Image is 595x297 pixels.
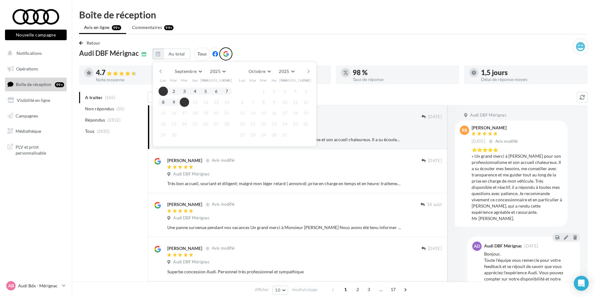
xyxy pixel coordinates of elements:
[16,113,38,118] span: Campagnes
[259,108,268,118] button: 15
[301,119,311,129] button: 26
[55,82,64,87] div: 99+
[223,78,231,83] span: Dim
[353,77,454,82] div: Taux de réponse
[271,78,277,83] span: Jeu
[4,78,68,91] a: Boîte de réception99+
[388,285,398,295] span: 17
[210,69,220,74] span: 2025
[291,119,300,129] button: 25
[4,125,68,138] a: Médiathèque
[17,98,50,103] span: Visibilité en ligne
[17,50,42,56] span: Notifications
[180,119,189,129] button: 24
[280,108,289,118] button: 17
[8,283,14,289] span: AB
[301,98,311,107] button: 12
[18,283,60,289] p: Audi Bdx - Mérignac
[222,108,231,118] button: 21
[495,139,518,144] span: Avis modifié
[212,158,235,163] span: Avis modifié
[148,92,210,103] button: Tous les avis
[4,140,68,159] a: PLV et print personnalisable
[4,47,65,60] button: Notifications
[212,202,235,207] span: Avis modifié
[212,87,221,96] button: 6
[353,69,454,76] div: 98 %
[159,87,168,96] button: 1
[280,119,289,129] button: 24
[192,78,198,83] span: Jeu
[428,158,442,164] span: [DATE]
[472,147,563,222] div: ⭐️⭐️⭐️⭐️⭐️ « Un grand merci à [PERSON_NAME] pour son professionnalisme et son accueil chaleureux....
[85,106,114,112] span: Non répondus
[280,87,289,96] button: 3
[353,285,363,295] span: 2
[301,108,311,118] button: 19
[269,119,279,129] button: 23
[238,119,247,129] button: 20
[207,67,228,76] button: 2025
[301,87,311,96] button: 5
[427,202,442,208] span: 28 août
[164,25,174,30] div: 99+
[173,215,210,221] span: Audi DBF Mérignac
[269,130,279,140] button: 30
[169,119,178,129] button: 23
[153,49,190,59] button: Au total
[87,40,101,46] span: Retour
[269,108,279,118] button: 16
[238,130,247,140] button: 27
[180,108,189,118] button: 17
[248,119,258,129] button: 21
[279,69,289,74] span: 2025
[180,98,189,107] button: 10
[269,87,279,96] button: 2
[248,98,258,107] button: 7
[85,128,94,134] span: Tous
[462,127,467,133] span: rB
[248,130,258,140] button: 28
[132,24,162,31] span: Commentaires
[159,130,168,140] button: 29
[169,108,178,118] button: 16
[79,10,588,19] div: Boîte de réception
[4,94,68,107] a: Visibilité en ligne
[200,78,232,83] span: [PERSON_NAME]
[190,119,200,129] button: 25
[291,98,300,107] button: 11
[364,285,374,295] span: 3
[259,87,268,96] button: 1
[79,50,139,57] span: Audi DBF Mérignac
[96,69,198,76] div: 4.7
[302,78,310,83] span: Dim
[85,117,105,123] span: Répondus
[4,62,68,75] a: Opérations
[484,244,522,248] div: Audi DBF Mérignac
[159,98,168,107] button: 8
[222,119,231,129] button: 28
[173,259,210,265] span: Audi DBF Mérignac
[180,87,189,96] button: 3
[201,119,210,129] button: 26
[524,244,538,248] span: [DATE]
[472,126,519,130] div: [PERSON_NAME]
[16,143,64,156] span: PLV et print personnalisable
[107,117,121,122] span: (2832)
[96,78,198,82] div: Note moyenne
[167,201,202,208] div: [PERSON_NAME]
[167,269,401,275] div: Superbe concession Audi. Personnel très professionnel et sympathique
[222,98,231,107] button: 14
[4,109,68,122] a: Campagnes
[201,87,210,96] button: 5
[249,78,257,83] span: Mar
[212,108,221,118] button: 20
[292,287,317,293] span: résultats/page
[194,47,210,60] div: Tous
[376,285,386,295] span: ...
[169,130,178,140] button: 30
[167,224,401,231] div: Une panne survenue pendant nos vacances Un grand merci à Monsieur [PERSON_NAME] Nous avons été te...
[163,49,190,59] button: Au total
[428,246,442,251] span: [DATE]
[248,108,258,118] button: 14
